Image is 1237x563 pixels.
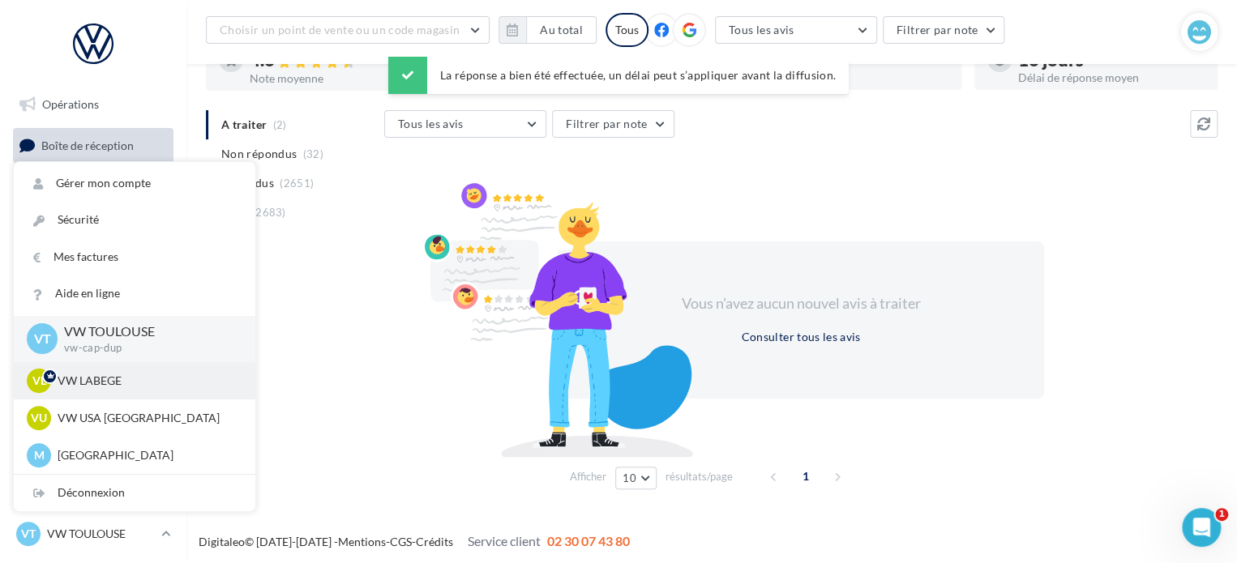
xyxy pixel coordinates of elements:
[206,16,490,44] button: Choisir un point de vente ou un code magasin
[199,535,630,548] span: © [DATE]-[DATE] - - -
[14,275,255,312] a: Aide en ligne
[13,518,173,549] a: VT VW TOULOUSE
[666,469,733,484] span: résultats/page
[547,533,630,548] span: 02 30 07 43 80
[715,16,877,44] button: Tous les avis
[14,475,255,511] div: Déconnexion
[10,87,177,122] a: Opérations
[615,467,657,489] button: 10
[199,535,245,548] a: Digitaleo
[526,16,597,44] button: Au total
[252,206,286,219] span: (2683)
[10,371,177,419] a: PLV et print personnalisable
[390,535,412,548] a: CGS
[303,147,323,160] span: (32)
[14,165,255,202] a: Gérer mon compte
[58,410,236,426] p: VW USA [GEOGRAPHIC_DATA]
[10,169,177,203] a: Visibilité en ligne
[220,23,460,36] span: Choisir un point de vente ou un code magasin
[338,535,386,548] a: Mentions
[10,210,177,244] a: Campagnes
[388,57,849,94] div: La réponse a bien été effectuée, un délai peut s’appliquer avant la diffusion.
[250,73,436,84] div: Note moyenne
[21,526,36,542] span: VT
[47,526,155,542] p: VW TOULOUSE
[734,327,867,347] button: Consulter tous les avis
[570,469,606,484] span: Afficher
[10,290,177,324] a: Médiathèque
[468,533,541,548] span: Service client
[384,110,546,138] button: Tous les avis
[64,341,229,356] p: vw-cap-dup
[32,373,46,389] span: VL
[221,146,297,162] span: Non répondus
[14,202,255,238] a: Sécurité
[1018,51,1205,69] div: 16 jours
[606,13,648,47] div: Tous
[250,51,436,70] div: 4.6
[1182,508,1221,547] iframe: Intercom live chat
[14,239,255,275] a: Mes factures
[34,447,45,463] span: M
[883,16,1005,44] button: Filtrer par note
[729,23,794,36] span: Tous les avis
[31,410,47,426] span: VU
[58,373,236,389] p: VW LABEGE
[1018,72,1205,83] div: Délai de réponse moyen
[762,72,948,83] div: Taux de réponse
[64,322,229,341] p: VW TOULOUSE
[34,330,51,348] span: VT
[58,447,236,463] p: [GEOGRAPHIC_DATA]
[499,16,597,44] button: Au total
[398,117,464,130] span: Tous les avis
[623,471,636,484] span: 10
[280,177,314,190] span: (2651)
[10,128,177,163] a: Boîte de réception
[793,463,819,489] span: 1
[416,535,453,548] a: Crédits
[41,138,134,151] span: Boîte de réception
[552,110,674,138] button: Filtrer par note
[661,293,940,314] div: Vous n'avez aucun nouvel avis à traiter
[10,331,177,365] a: Calendrier
[10,424,177,472] a: Campagnes DataOnDemand
[42,97,99,111] span: Opérations
[1215,508,1228,521] span: 1
[10,250,177,284] a: Contacts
